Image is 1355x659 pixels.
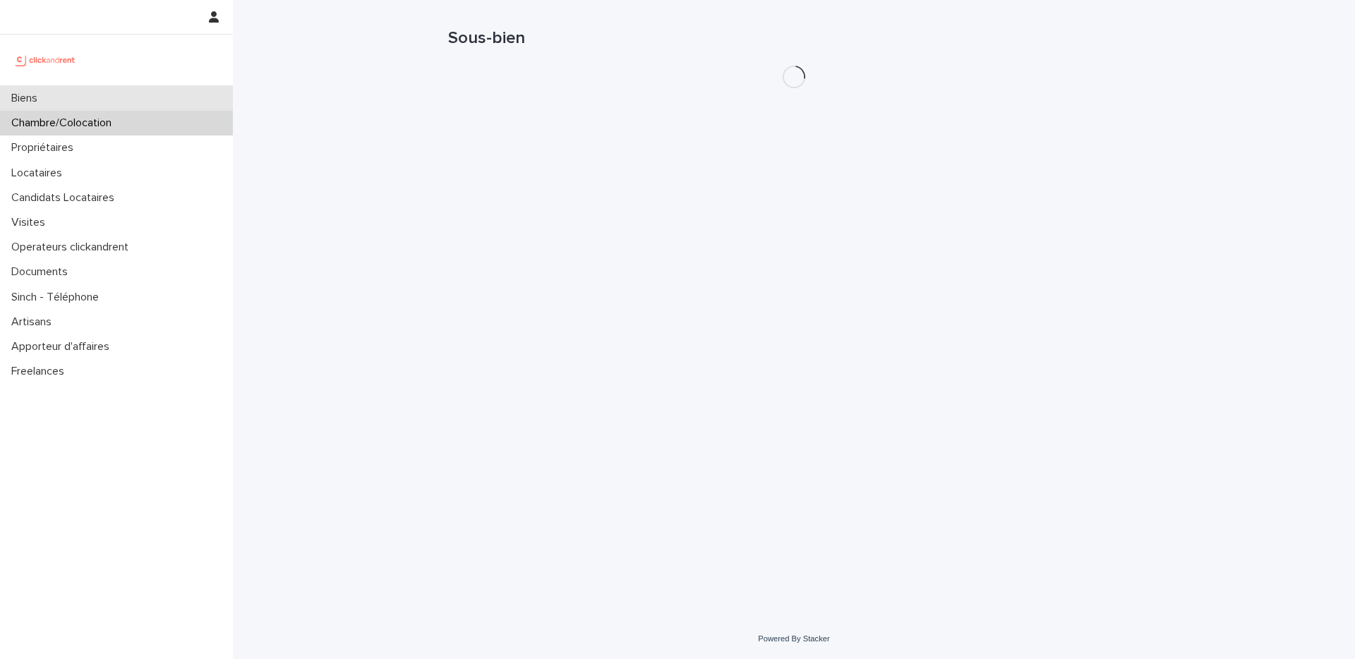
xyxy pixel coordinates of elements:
[6,340,121,353] p: Apporteur d'affaires
[448,28,1140,49] h1: Sous-bien
[6,216,56,229] p: Visites
[6,141,85,155] p: Propriétaires
[6,241,140,254] p: Operateurs clickandrent
[6,92,49,105] p: Biens
[758,634,829,643] a: Powered By Stacker
[6,365,76,378] p: Freelances
[6,116,123,130] p: Chambre/Colocation
[6,191,126,205] p: Candidats Locataires
[6,265,79,279] p: Documents
[11,46,80,74] img: UCB0brd3T0yccxBKYDjQ
[6,167,73,180] p: Locataires
[6,291,110,304] p: Sinch - Téléphone
[6,315,63,329] p: Artisans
